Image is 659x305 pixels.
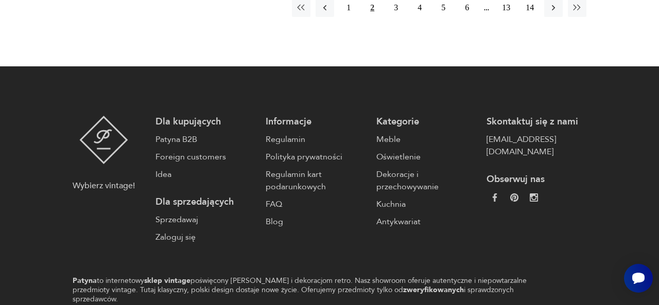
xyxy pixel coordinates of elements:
[266,168,366,193] a: Regulamin kart podarunkowych
[266,216,366,228] a: Blog
[144,276,190,285] strong: sklep vintage
[155,133,255,146] a: Patyna B2B
[73,276,550,304] p: to internetowy poświęcony [PERSON_NAME] i dekoracjom retro. Nasz showroom oferuje autentyczne i n...
[376,133,476,146] a: Meble
[79,116,128,164] img: Patyna - sklep z meblami i dekoracjami vintage
[266,133,366,146] a: Regulamin
[376,198,476,210] a: Kuchnia
[487,173,586,186] p: Obserwuj nas
[266,151,366,163] a: Polityka prywatności
[155,213,255,226] a: Sprzedawaj
[510,193,518,202] img: 37d27d81a828e637adc9f9cb2e3d3a8a.webp
[155,231,255,243] a: Zaloguj się
[487,116,586,128] p: Skontaktuj się z nami
[376,168,476,193] a: Dekoracje i przechowywanie
[266,198,366,210] a: FAQ
[624,264,653,293] iframe: Smartsupp widget button
[266,116,366,128] p: Informacje
[376,151,476,163] a: Oświetlenie
[376,116,476,128] p: Kategorie
[491,193,499,202] img: da9060093f698e4c3cedc1453eec5031.webp
[530,193,538,202] img: c2fd9cf7f39615d9d6839a72ae8e59e5.webp
[376,216,476,228] a: Antykwariat
[155,116,255,128] p: Dla kupujących
[73,180,135,192] p: Wybierz vintage!
[155,196,255,208] p: Dla sprzedających
[155,151,255,163] a: Foreign customers
[403,285,464,295] strong: zweryfikowanych
[73,276,97,285] strong: Patyna
[155,168,255,181] a: Idea
[487,133,586,158] a: [EMAIL_ADDRESS][DOMAIN_NAME]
